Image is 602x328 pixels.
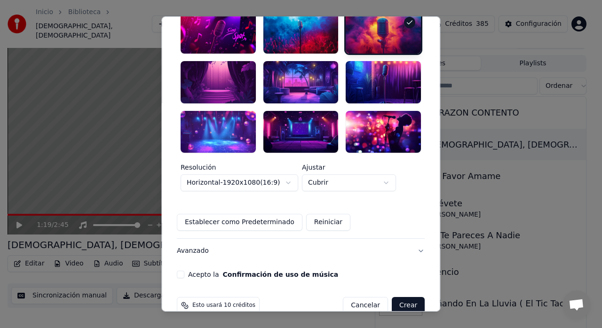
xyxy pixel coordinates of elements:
button: Crear [392,297,425,314]
button: Establecer como Predeterminado [177,214,302,231]
label: Resolución [181,164,298,171]
span: Esto usará 10 créditos [192,302,255,309]
label: Ajustar [302,164,396,171]
button: Acepto la [223,271,339,278]
button: Cancelar [343,297,388,314]
button: Reiniciar [306,214,350,231]
label: Acepto la [188,271,338,278]
button: Avanzado [177,239,425,263]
